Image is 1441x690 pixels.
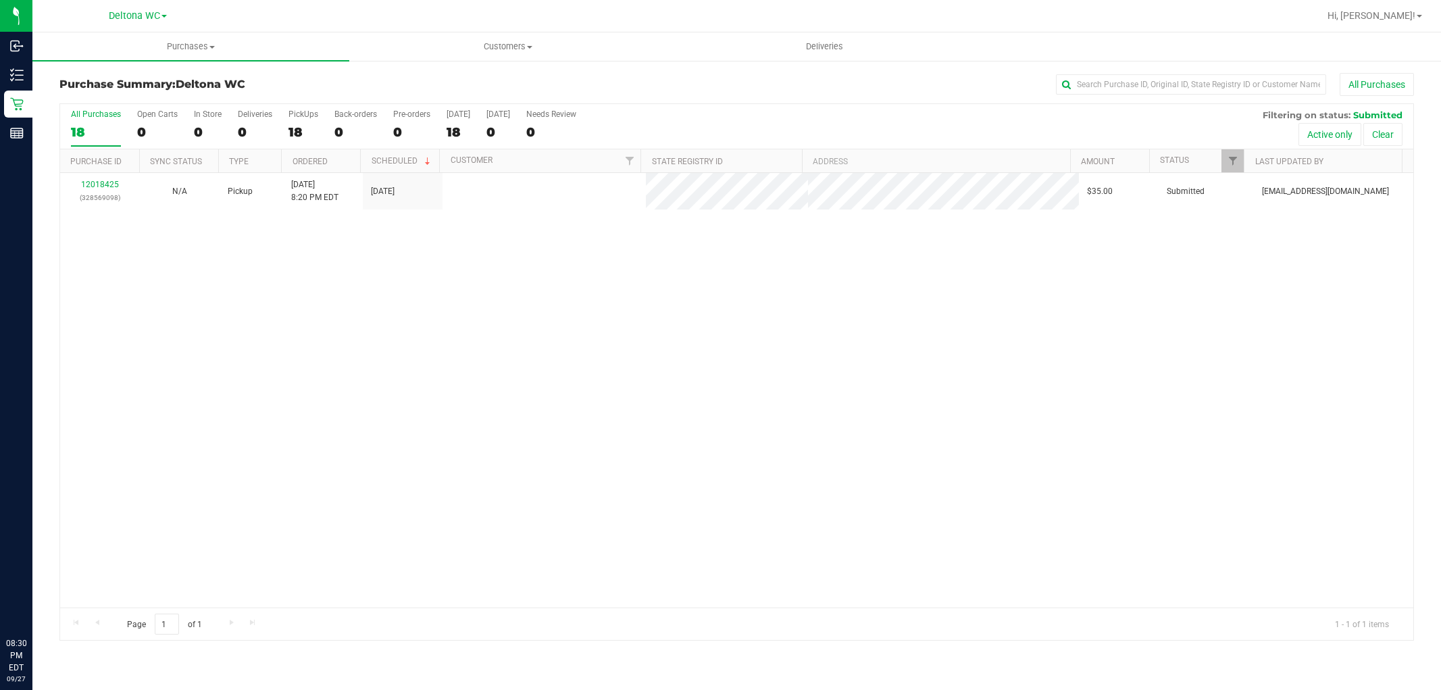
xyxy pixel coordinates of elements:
span: $35.00 [1087,185,1113,198]
button: N/A [172,185,187,198]
div: 18 [447,124,470,140]
div: 18 [71,124,121,140]
a: Last Updated By [1255,157,1323,166]
div: PickUps [288,109,318,119]
p: 08:30 PM EDT [6,637,26,674]
a: Customers [349,32,666,61]
div: 0 [393,124,430,140]
div: [DATE] [447,109,470,119]
a: Purchases [32,32,349,61]
a: Amount [1081,157,1115,166]
span: Pickup [228,185,253,198]
a: Status [1160,155,1189,165]
inline-svg: Inventory [10,68,24,82]
span: Submitted [1353,109,1402,120]
a: Deliveries [666,32,983,61]
span: Deltona WC [109,10,160,22]
p: 09/27 [6,674,26,684]
button: Active only [1298,123,1361,146]
iframe: Resource center unread badge [40,580,56,596]
a: Customer [451,155,492,165]
inline-svg: Reports [10,126,24,140]
div: Open Carts [137,109,178,119]
a: Type [229,157,249,166]
div: 0 [526,124,576,140]
button: Clear [1363,123,1402,146]
a: Purchase ID [70,157,122,166]
a: Ordered [293,157,328,166]
p: (328569098) [68,191,132,204]
span: Not Applicable [172,187,187,196]
span: Submitted [1167,185,1205,198]
div: Back-orders [334,109,377,119]
a: Filter [618,149,640,172]
span: Filtering on status: [1263,109,1350,120]
span: [DATE] 8:20 PM EDT [291,178,338,204]
a: 12018425 [81,180,119,189]
div: 0 [137,124,178,140]
div: Needs Review [526,109,576,119]
div: 0 [238,124,272,140]
iframe: Resource center [14,582,54,622]
span: [EMAIL_ADDRESS][DOMAIN_NAME] [1262,185,1389,198]
span: [DATE] [371,185,395,198]
span: Customers [350,41,665,53]
div: 18 [288,124,318,140]
div: Deliveries [238,109,272,119]
div: In Store [194,109,222,119]
a: State Registry ID [652,157,723,166]
span: 1 - 1 of 1 items [1324,614,1400,634]
div: 0 [334,124,377,140]
div: 0 [486,124,510,140]
span: Hi, [PERSON_NAME]! [1328,10,1415,21]
span: Page of 1 [116,614,213,635]
span: Deliveries [788,41,861,53]
span: Deltona WC [176,78,245,91]
div: [DATE] [486,109,510,119]
div: Pre-orders [393,109,430,119]
inline-svg: Inbound [10,39,24,53]
th: Address [802,149,1070,173]
div: 0 [194,124,222,140]
a: Filter [1221,149,1244,172]
a: Scheduled [372,156,433,166]
span: Purchases [32,41,349,53]
button: All Purchases [1340,73,1414,96]
div: All Purchases [71,109,121,119]
inline-svg: Retail [10,97,24,111]
a: Sync Status [150,157,202,166]
input: 1 [155,614,179,635]
input: Search Purchase ID, Original ID, State Registry ID or Customer Name... [1056,74,1326,95]
h3: Purchase Summary: [59,78,511,91]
